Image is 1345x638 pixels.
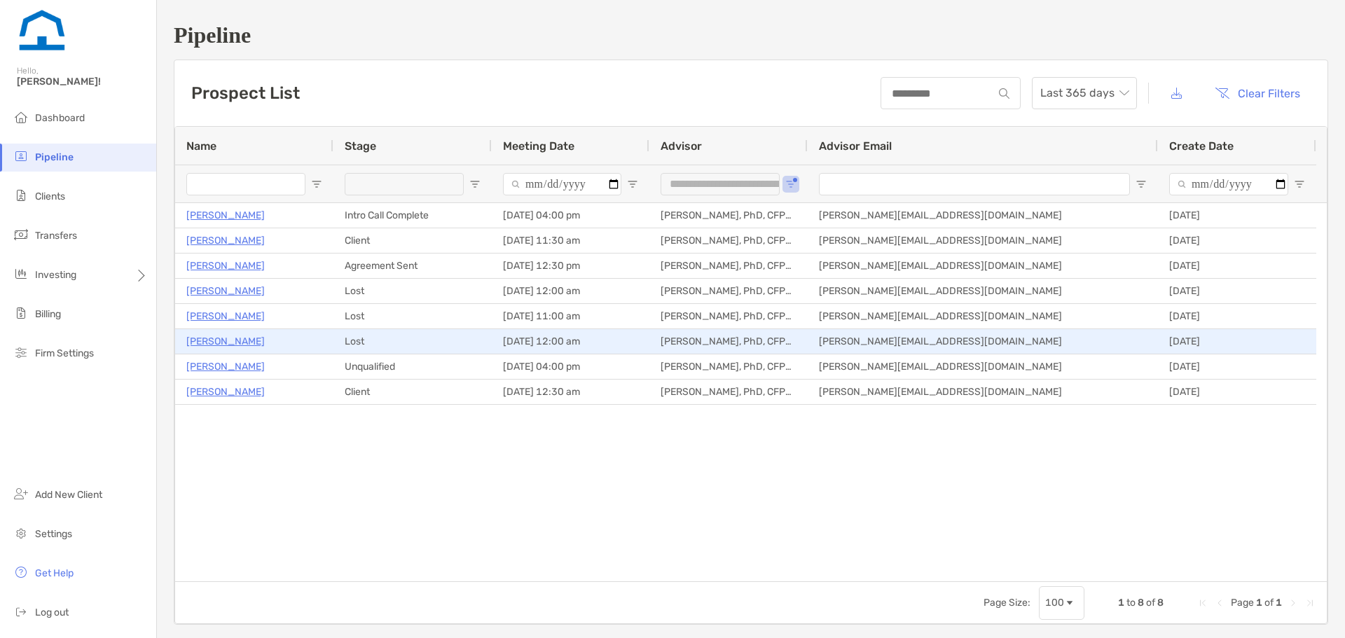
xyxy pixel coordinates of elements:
span: Advisor Email [819,139,892,153]
img: get-help icon [13,564,29,581]
a: [PERSON_NAME] [186,307,265,325]
img: add_new_client icon [13,485,29,502]
div: [PERSON_NAME], PhD, CFP®, CFA [649,254,808,278]
div: Page Size: [984,597,1030,609]
div: [DATE] 12:30 pm [492,254,649,278]
div: First Page [1197,597,1208,609]
span: 1 [1118,597,1124,609]
a: [PERSON_NAME] [186,207,265,224]
input: Meeting Date Filter Input [503,173,621,195]
img: dashboard icon [13,109,29,125]
div: [DATE] 11:30 am [492,228,649,253]
div: [PERSON_NAME][EMAIL_ADDRESS][DOMAIN_NAME] [808,354,1158,379]
div: [PERSON_NAME], PhD, CFP®, CFA [649,329,808,354]
div: [DATE] [1158,228,1316,253]
div: [DATE] 11:00 am [492,304,649,328]
a: [PERSON_NAME] [186,358,265,375]
img: firm-settings icon [13,344,29,361]
div: [PERSON_NAME][EMAIL_ADDRESS][DOMAIN_NAME] [808,329,1158,354]
span: [PERSON_NAME]! [17,76,148,88]
div: [DATE] [1158,329,1316,354]
img: billing icon [13,305,29,321]
div: [PERSON_NAME], PhD, CFP®, CFA [649,228,808,253]
span: Add New Client [35,489,102,501]
button: Open Filter Menu [627,179,638,190]
span: Pipeline [35,151,74,163]
a: [PERSON_NAME] [186,232,265,249]
span: of [1264,597,1274,609]
a: [PERSON_NAME] [186,383,265,401]
img: pipeline icon [13,148,29,165]
div: [DATE] 12:30 am [492,380,649,404]
span: Billing [35,308,61,320]
span: Stage [345,139,376,153]
h3: Prospect List [191,83,300,103]
span: to [1126,597,1136,609]
div: [DATE] 12:00 am [492,329,649,354]
div: [DATE] 04:00 pm [492,354,649,379]
span: of [1146,597,1155,609]
a: [PERSON_NAME] [186,333,265,350]
input: Name Filter Input [186,173,305,195]
img: settings icon [13,525,29,541]
span: Dashboard [35,112,85,124]
span: Transfers [35,230,77,242]
div: [PERSON_NAME][EMAIL_ADDRESS][DOMAIN_NAME] [808,380,1158,404]
a: [PERSON_NAME] [186,282,265,300]
img: investing icon [13,265,29,282]
div: Intro Call Complete [333,203,492,228]
span: Meeting Date [503,139,574,153]
span: Get Help [35,567,74,579]
span: Firm Settings [35,347,94,359]
button: Open Filter Menu [1294,179,1305,190]
span: 8 [1138,597,1144,609]
div: [PERSON_NAME], PhD, CFP®, CFA [649,279,808,303]
img: clients icon [13,187,29,204]
img: input icon [999,88,1009,99]
span: Last 365 days [1040,78,1129,109]
span: 8 [1157,597,1164,609]
div: Lost [333,304,492,328]
div: [DATE] 12:00 am [492,279,649,303]
div: [PERSON_NAME][EMAIL_ADDRESS][DOMAIN_NAME] [808,228,1158,253]
h1: Pipeline [174,22,1328,48]
span: Settings [35,528,72,540]
span: 1 [1256,597,1262,609]
button: Clear Filters [1204,78,1311,109]
div: [DATE] [1158,203,1316,228]
span: Name [186,139,216,153]
a: [PERSON_NAME] [186,257,265,275]
div: Lost [333,279,492,303]
div: Lost [333,329,492,354]
span: Log out [35,606,69,618]
span: Advisor [661,139,702,153]
div: Last Page [1304,597,1316,609]
div: 100 [1045,597,1064,609]
div: Unqualified [333,354,492,379]
div: [PERSON_NAME][EMAIL_ADDRESS][DOMAIN_NAME] [808,203,1158,228]
img: logout icon [13,603,29,620]
div: [PERSON_NAME], PhD, CFP®, CFA [649,380,808,404]
div: [DATE] [1158,279,1316,303]
div: [PERSON_NAME], PhD, CFP®, CFA [649,354,808,379]
div: Page Size [1039,586,1084,620]
button: Open Filter Menu [785,179,796,190]
input: Advisor Email Filter Input [819,173,1130,195]
div: [DATE] [1158,304,1316,328]
div: [DATE] [1158,354,1316,379]
span: Clients [35,190,65,202]
div: [PERSON_NAME][EMAIL_ADDRESS][DOMAIN_NAME] [808,279,1158,303]
button: Open Filter Menu [469,179,481,190]
div: [DATE] [1158,380,1316,404]
div: Agreement Sent [333,254,492,278]
div: [PERSON_NAME], PhD, CFP®, CFA [649,304,808,328]
input: Create Date Filter Input [1169,173,1288,195]
div: Client [333,228,492,253]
